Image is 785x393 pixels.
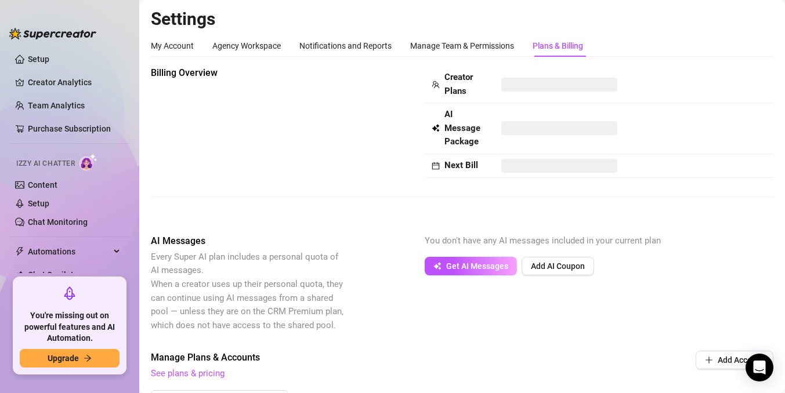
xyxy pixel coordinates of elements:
[151,234,346,248] span: AI Messages
[444,72,473,96] strong: Creator Plans
[151,66,346,80] span: Billing Overview
[28,180,57,190] a: Content
[425,257,517,275] button: Get AI Messages
[16,158,75,169] span: Izzy AI Chatter
[425,235,661,246] span: You don't have any AI messages included in your current plan
[533,39,583,52] div: Plans & Billing
[718,355,764,365] span: Add Account
[444,160,478,170] strong: Next Bill
[531,261,585,271] span: Add AI Coupon
[9,28,96,39] img: logo-BBDzfeDw.svg
[28,54,49,64] a: Setup
[63,286,77,300] span: rocket
[28,217,88,227] a: Chat Monitoring
[28,73,121,92] a: Creator Analytics
[48,354,79,363] span: Upgrade
[28,101,85,110] a: Team Analytics
[705,356,713,364] span: plus
[28,119,121,138] a: Purchase Subscription
[15,271,23,279] img: Chat Copilot
[299,39,392,52] div: Notifications and Reports
[28,242,110,261] span: Automations
[28,199,49,208] a: Setup
[84,354,92,362] span: arrow-right
[522,257,594,275] button: Add AI Coupon
[151,39,194,52] div: My Account
[151,8,773,30] h2: Settings
[28,265,110,284] span: Chat Copilot
[212,39,281,52] div: Agency Workspace
[79,154,97,170] img: AI Chatter
[15,247,24,256] span: thunderbolt
[446,261,508,271] span: Get AI Messages
[432,81,440,89] span: team
[410,39,514,52] div: Manage Team & Permissions
[20,349,120,367] button: Upgradearrow-right
[746,354,773,381] div: Open Intercom Messenger
[151,351,617,365] span: Manage Plans & Accounts
[432,162,440,170] span: calendar
[20,310,120,344] span: You're missing out on powerful features and AI Automation.
[696,351,773,369] button: Add Account
[444,109,480,147] strong: AI Message Package
[151,252,343,330] span: Every Super AI plan includes a personal quota of AI messages. When a creator uses up their person...
[151,368,225,379] a: See plans & pricing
